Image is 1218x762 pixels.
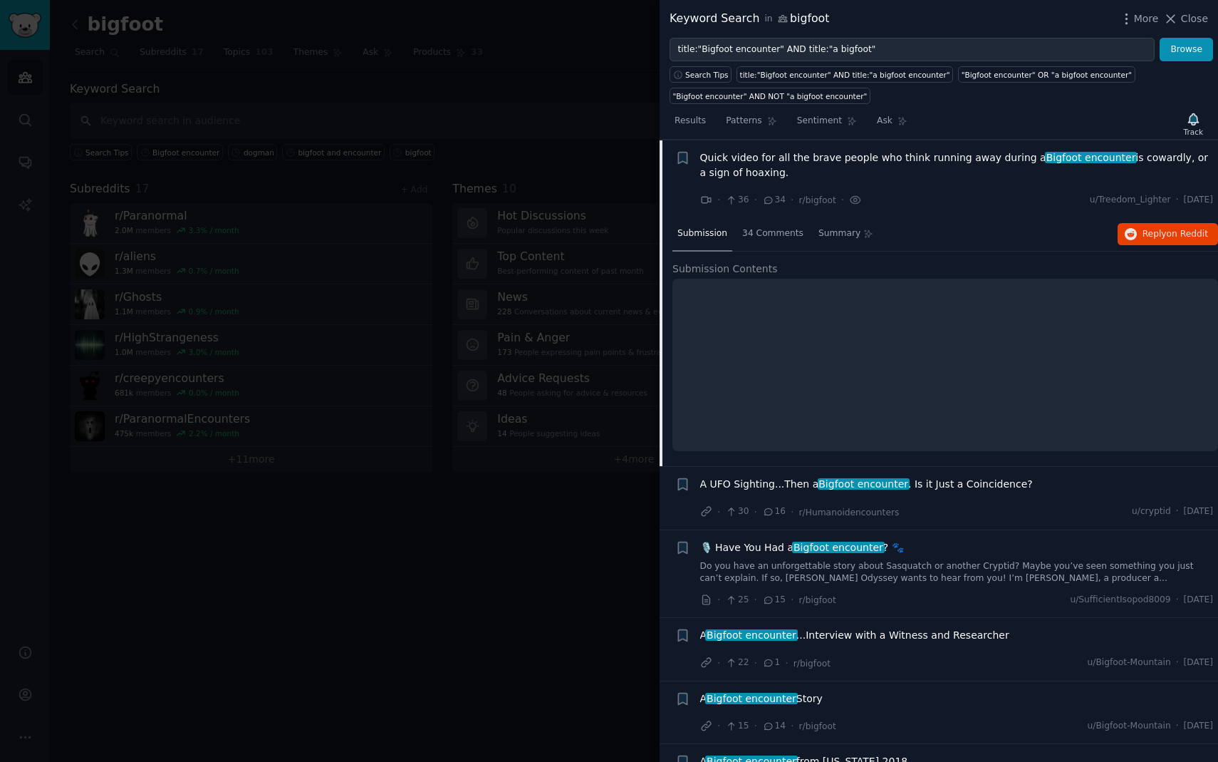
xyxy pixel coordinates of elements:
[764,13,772,26] span: in
[1184,657,1213,669] span: [DATE]
[791,505,793,520] span: ·
[670,110,711,139] a: Results
[700,477,1033,492] a: A UFO Sighting...Then aBigfoot encounter. Is it Just a Coincidence?
[791,719,793,733] span: ·
[670,38,1155,62] input: Try a keyword related to your business
[672,262,778,277] span: Submission Contents
[725,194,749,207] span: 36
[762,505,786,518] span: 16
[700,628,1009,643] a: ABigfoot encounter...Interview with a Witness and Researcher
[1179,109,1208,139] button: Track
[1142,228,1208,241] span: Reply
[721,110,781,139] a: Patterns
[700,150,1214,180] span: Quick video for all the brave people who think running away during a is cowardly, or a sign of ho...
[700,540,904,555] span: 🎙️ Have You Had a ? 🐾
[685,70,729,80] span: Search Tips
[791,592,793,607] span: ·
[754,192,757,207] span: ·
[1118,223,1218,246] button: Replyon Reddit
[799,508,900,518] span: r/Humanoidencounters
[792,110,862,139] a: Sentiment
[1160,38,1213,62] button: Browse
[700,540,904,555] a: 🎙️ Have You Had aBigfoot encounter? 🐾
[1184,505,1213,518] span: [DATE]
[754,656,757,671] span: ·
[1176,505,1179,518] span: ·
[1132,505,1171,518] span: u/cryptid
[762,194,786,207] span: 34
[1045,152,1137,163] span: Bigfoot encounter
[1181,11,1208,26] span: Close
[1134,11,1159,26] span: More
[792,542,884,553] span: Bigfoot encounter
[818,227,860,240] span: Summary
[725,657,749,669] span: 22
[1088,657,1171,669] span: u/Bigfoot-Mountain
[1176,720,1179,733] span: ·
[762,720,786,733] span: 14
[754,719,757,733] span: ·
[797,115,842,128] span: Sentiment
[1184,194,1213,207] span: [DATE]
[791,192,793,207] span: ·
[726,115,761,128] span: Patterns
[1184,594,1213,607] span: [DATE]
[700,150,1214,180] a: Quick video for all the brave people who think running away during aBigfoot encounteris cowardly,...
[754,592,757,607] span: ·
[958,66,1135,83] a: "Bigfoot encounter" OR "a bigfoot encounter"
[717,505,720,520] span: ·
[717,719,720,733] span: ·
[717,192,720,207] span: ·
[670,88,870,104] a: "Bigfoot encounter" AND NOT "a bigfoot encounter"
[675,115,706,128] span: Results
[785,656,788,671] span: ·
[872,110,912,139] a: Ask
[682,299,1208,441] iframe: ORIGINAL - When a Silverback attacks.
[705,629,797,641] span: Bigfoot encounter
[799,195,836,205] span: r/bigfoot
[799,595,836,605] span: r/bigfoot
[740,70,950,80] div: title:"Bigfoot encounter" AND title:"a bigfoot encounter"
[1176,657,1179,669] span: ·
[762,657,780,669] span: 1
[1184,127,1203,137] div: Track
[700,691,823,706] span: A Story
[705,693,797,704] span: Bigfoot encounter
[1167,229,1208,239] span: on Reddit
[717,592,720,607] span: ·
[717,656,720,671] span: ·
[677,227,727,240] span: Submission
[736,66,953,83] a: title:"Bigfoot encounter" AND title:"a bigfoot encounter"
[1070,594,1170,607] span: u/SufficientIsopod8009
[700,560,1214,585] a: Do you have an unforgettable story about Sasquatch or another Cryptid? Maybe you’ve seen somethin...
[818,478,910,490] span: Bigfoot encounter
[700,477,1033,492] span: A UFO Sighting...Then a . Is it Just a Coincidence?
[700,628,1009,643] span: A ...Interview with a Witness and Researcher
[670,10,829,28] div: Keyword Search bigfoot
[1184,720,1213,733] span: [DATE]
[841,192,844,207] span: ·
[877,115,892,128] span: Ask
[962,70,1132,80] div: "Bigfoot encounter" OR "a bigfoot encounter"
[673,91,868,101] div: "Bigfoot encounter" AND NOT "a bigfoot encounter"
[725,720,749,733] span: 15
[725,505,749,518] span: 30
[742,227,803,240] span: 34 Comments
[1090,194,1171,207] span: u/Treedom_Lighter
[1119,11,1159,26] button: More
[754,505,757,520] span: ·
[1176,594,1179,607] span: ·
[725,594,749,607] span: 25
[799,721,836,731] span: r/bigfoot
[793,659,831,669] span: r/bigfoot
[670,66,732,83] button: Search Tips
[700,691,823,706] a: ABigfoot encounterStory
[1088,720,1171,733] span: u/Bigfoot-Mountain
[1176,194,1179,207] span: ·
[762,594,786,607] span: 15
[1163,11,1208,26] button: Close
